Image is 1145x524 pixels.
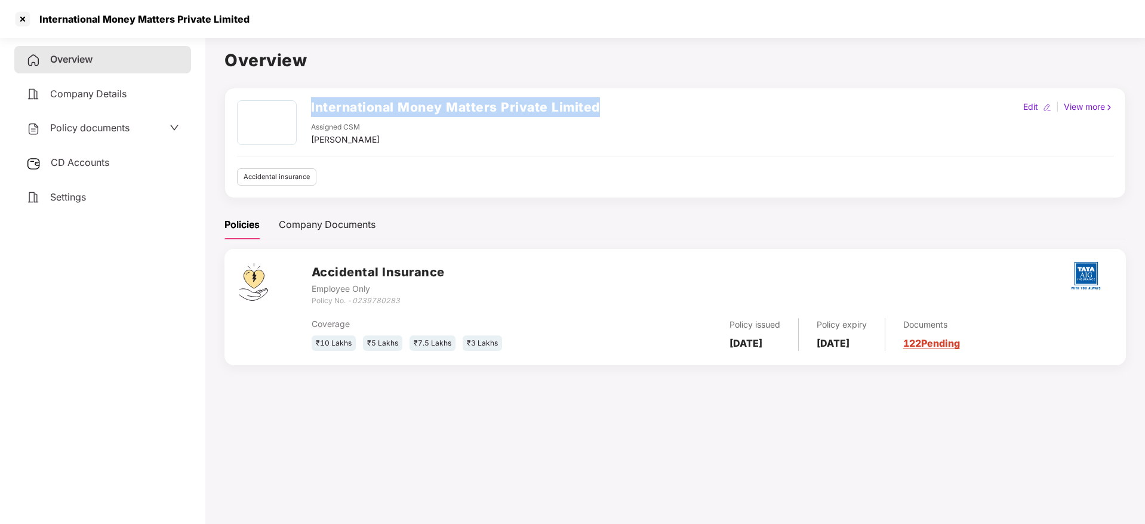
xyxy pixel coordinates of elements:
[312,318,578,331] div: Coverage
[730,337,762,349] b: [DATE]
[170,123,179,132] span: down
[1021,100,1041,113] div: Edit
[50,53,93,65] span: Overview
[50,88,127,100] span: Company Details
[463,335,502,352] div: ₹3 Lakhs
[50,122,130,134] span: Policy documents
[311,97,600,117] h2: International Money Matters Private Limited
[26,53,41,67] img: svg+xml;base64,PHN2ZyB4bWxucz0iaHR0cDovL3d3dy53My5vcmcvMjAwMC9zdmciIHdpZHRoPSIyNCIgaGVpZ2h0PSIyNC...
[224,217,260,232] div: Policies
[1054,100,1061,113] div: |
[312,335,356,352] div: ₹10 Lakhs
[26,122,41,136] img: svg+xml;base64,PHN2ZyB4bWxucz0iaHR0cDovL3d3dy53My5vcmcvMjAwMC9zdmciIHdpZHRoPSIyNCIgaGVpZ2h0PSIyNC...
[279,217,375,232] div: Company Documents
[730,318,780,331] div: Policy issued
[903,318,960,331] div: Documents
[817,318,867,331] div: Policy expiry
[312,263,445,282] h3: Accidental Insurance
[903,337,960,349] a: 122 Pending
[50,191,86,203] span: Settings
[1065,255,1107,297] img: tatag.png
[1061,100,1116,113] div: View more
[817,337,849,349] b: [DATE]
[311,122,380,133] div: Assigned CSM
[363,335,402,352] div: ₹5 Lakhs
[352,296,400,305] i: 0239780283
[224,47,1126,73] h1: Overview
[312,282,445,295] div: Employee Only
[32,13,250,25] div: International Money Matters Private Limited
[1043,103,1051,112] img: editIcon
[410,335,455,352] div: ₹7.5 Lakhs
[26,87,41,101] img: svg+xml;base64,PHN2ZyB4bWxucz0iaHR0cDovL3d3dy53My5vcmcvMjAwMC9zdmciIHdpZHRoPSIyNCIgaGVpZ2h0PSIyNC...
[51,156,109,168] span: CD Accounts
[26,156,41,171] img: svg+xml;base64,PHN2ZyB3aWR0aD0iMjUiIGhlaWdodD0iMjQiIHZpZXdCb3g9IjAgMCAyNSAyNCIgZmlsbD0ibm9uZSIgeG...
[239,263,268,301] img: svg+xml;base64,PHN2ZyB4bWxucz0iaHR0cDovL3d3dy53My5vcmcvMjAwMC9zdmciIHdpZHRoPSI0OS4zMjEiIGhlaWdodD...
[237,168,316,186] div: Accidental insurance
[26,190,41,205] img: svg+xml;base64,PHN2ZyB4bWxucz0iaHR0cDovL3d3dy53My5vcmcvMjAwMC9zdmciIHdpZHRoPSIyNCIgaGVpZ2h0PSIyNC...
[311,133,380,146] div: [PERSON_NAME]
[312,295,445,307] div: Policy No. -
[1105,103,1113,112] img: rightIcon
